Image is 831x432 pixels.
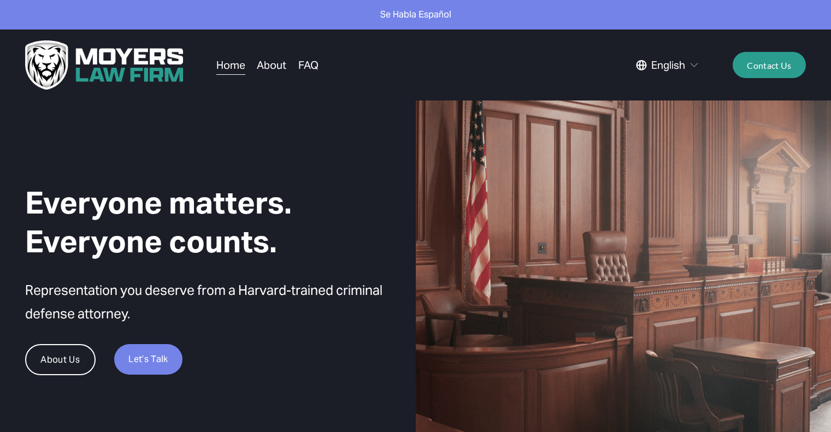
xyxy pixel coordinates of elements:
a: About [257,55,286,75]
p: Se Habla Español [26,7,805,23]
a: FAQ [298,55,319,75]
a: Contact Us [733,52,806,78]
span: English [651,56,685,75]
a: Home [216,55,245,75]
p: Representation you deserve from a Harvard-trained criminal defense attorney. [25,279,391,326]
div: language picker [636,55,699,75]
img: Moyers Law Firm | Everyone Matters. Everyone Counts. [25,40,184,90]
h1: Everyone matters. Everyone counts. [25,184,391,261]
a: About Us [25,344,96,375]
a: Let’s Talk [114,344,183,375]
